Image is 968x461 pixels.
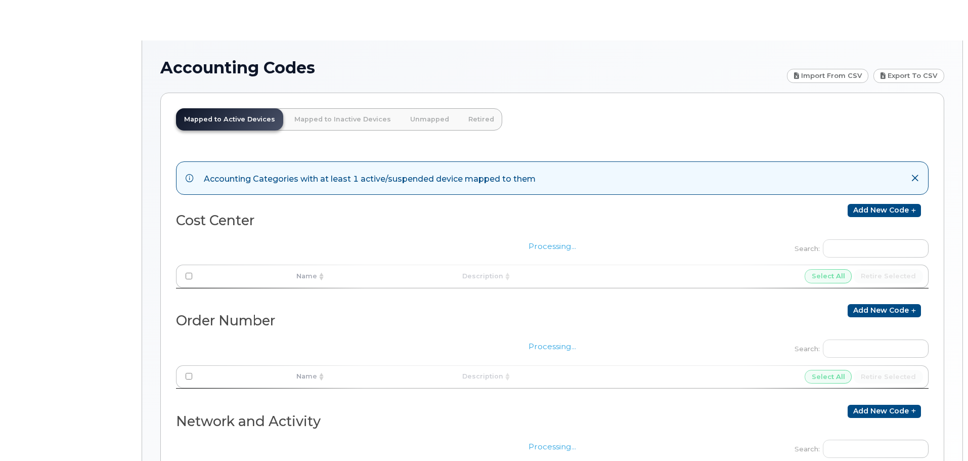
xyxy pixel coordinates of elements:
[460,108,502,131] a: Retired
[848,304,921,317] a: Add new code
[176,213,544,228] h2: Cost Center
[402,108,457,131] a: Unmapped
[204,171,536,185] div: Accounting Categories with at least 1 active/suspended device mapped to them
[873,69,944,83] a: Export to CSV
[176,313,544,328] h2: Order Number
[848,204,921,217] a: Add new code
[848,405,921,418] a: Add new code
[176,414,544,429] h2: Network and Activity
[176,331,929,403] div: Processing...
[160,59,782,76] h1: Accounting Codes
[787,69,869,83] a: Import from CSV
[176,231,929,303] div: Processing...
[286,108,399,131] a: Mapped to Inactive Devices
[176,108,283,131] a: Mapped to Active Devices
